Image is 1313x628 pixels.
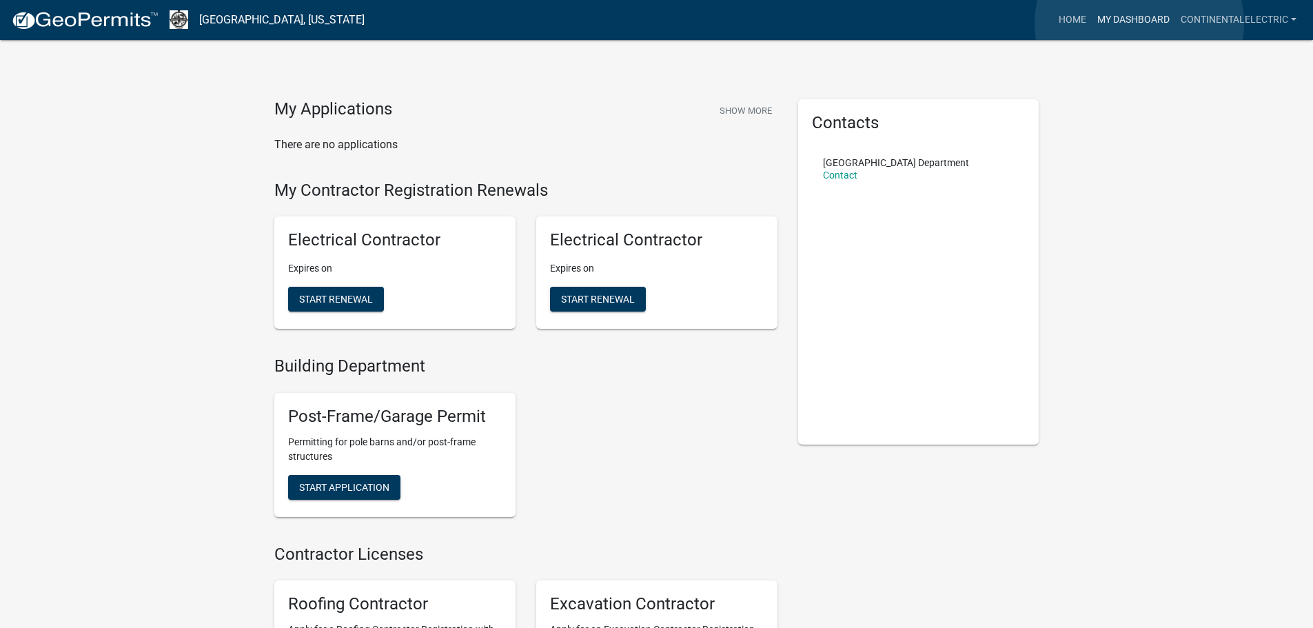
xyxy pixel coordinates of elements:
h5: Post-Frame/Garage Permit [288,407,502,427]
button: Start Application [288,475,400,500]
button: Start Renewal [550,287,646,312]
h5: Electrical Contractor [288,230,502,250]
h4: My Contractor Registration Renewals [274,181,777,201]
img: Newton County, Indiana [170,10,188,29]
span: Start Application [299,481,389,492]
a: [GEOGRAPHIC_DATA], [US_STATE] [199,8,365,32]
h5: Contacts [812,113,1026,133]
a: continentalelectric [1175,7,1302,33]
h5: Roofing Contractor [288,594,502,614]
h5: Excavation Contractor [550,594,764,614]
h4: Building Department [274,356,777,376]
p: Expires on [288,261,502,276]
h5: Electrical Contractor [550,230,764,250]
a: Contact [823,170,857,181]
wm-registration-list-section: My Contractor Registration Renewals [274,181,777,341]
button: Show More [714,99,777,122]
h4: My Applications [274,99,392,120]
button: Start Renewal [288,287,384,312]
p: Expires on [550,261,764,276]
h4: Contractor Licenses [274,545,777,565]
p: [GEOGRAPHIC_DATA] Department [823,158,969,168]
a: My Dashboard [1092,7,1175,33]
p: Permitting for pole barns and/or post-frame structures [288,435,502,464]
p: There are no applications [274,136,777,153]
a: Home [1053,7,1092,33]
span: Start Renewal [299,294,373,305]
span: Start Renewal [561,294,635,305]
